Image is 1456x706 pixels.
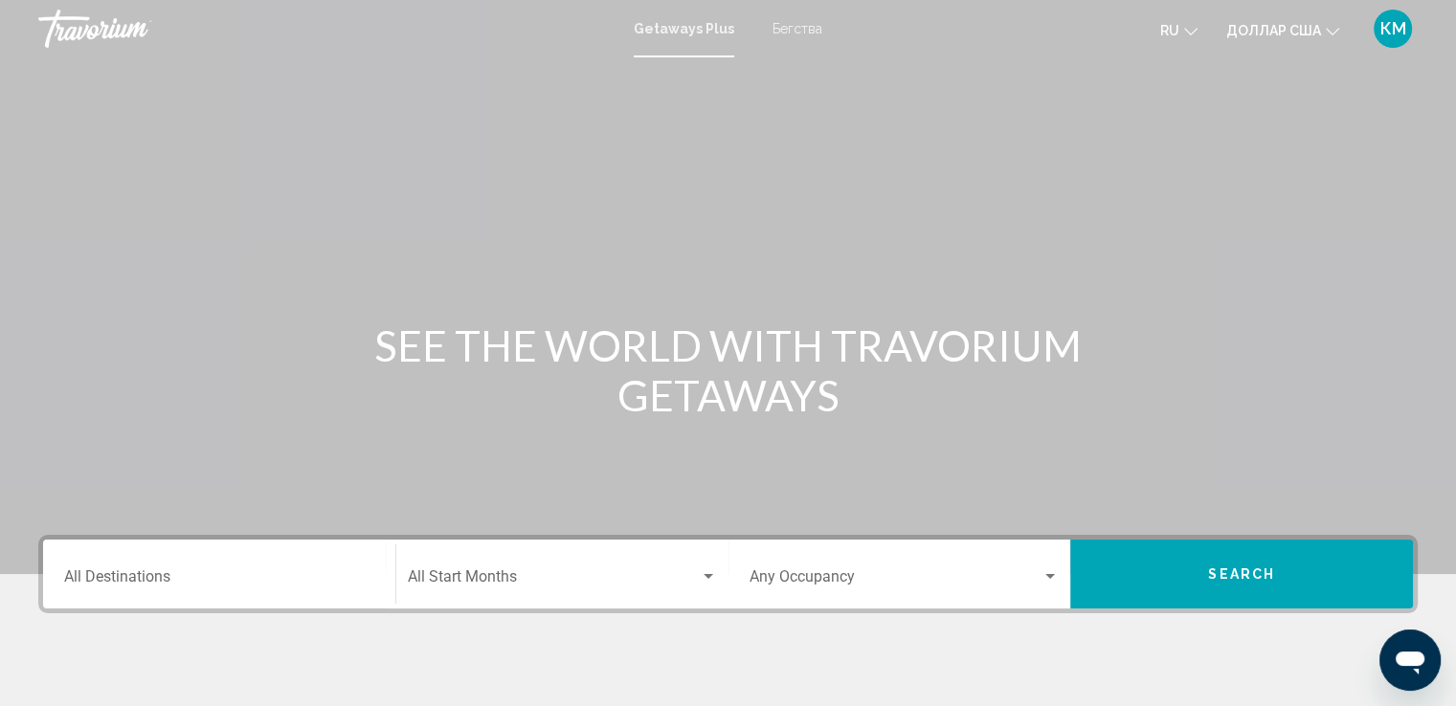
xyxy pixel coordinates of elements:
a: Травориум [38,10,615,48]
iframe: Кнопка для запуска будет доступна [1379,629,1441,691]
button: Search [1070,540,1413,608]
div: Search widget [43,540,1413,608]
span: Search [1208,567,1275,583]
button: Изменить язык [1160,16,1198,44]
button: Изменить валюту [1226,16,1339,44]
font: КМ [1380,18,1406,38]
button: Меню пользователя [1368,9,1418,49]
a: Getaways Plus [634,21,734,36]
font: ru [1160,23,1179,38]
font: доллар США [1226,23,1321,38]
a: Бегства [773,21,822,36]
h1: SEE THE WORLD WITH TRAVORIUM GETAWAYS [370,320,1087,420]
